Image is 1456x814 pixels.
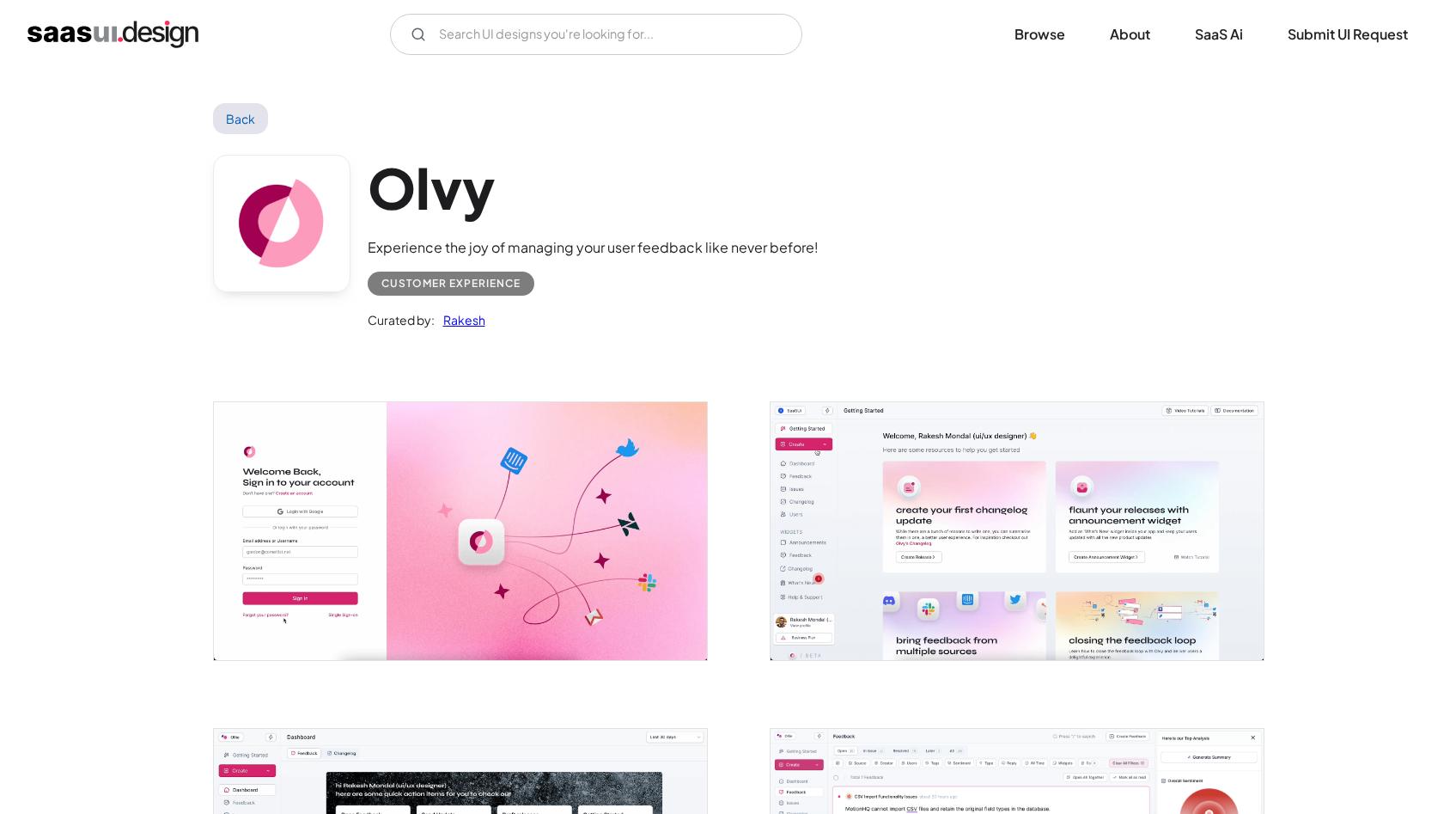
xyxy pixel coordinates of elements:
form: Email Form [390,14,802,55]
a: About [1089,15,1171,53]
div: Customer Experience [381,273,521,294]
img: 64151e20babae48621cbc73d_Olvy%20Getting%20Started.png [771,402,1264,659]
a: SaaS Ai [1174,15,1264,53]
h1: Olvy [368,155,819,221]
a: open lightbox [771,402,1264,659]
img: 64151e20babae4e17ecbc73e_Olvy%20Sign%20In.png [214,402,707,659]
input: Search UI designs you're looking for... [390,14,802,55]
a: Rakesh [435,309,485,330]
a: home [27,21,198,48]
div: Curated by: [368,309,435,330]
a: Browse [994,15,1086,53]
a: open lightbox [214,402,707,659]
a: Submit UI Request [1267,15,1429,53]
div: Experience the joy of managing your user feedback like never before! [368,237,819,258]
a: Back [213,103,269,134]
